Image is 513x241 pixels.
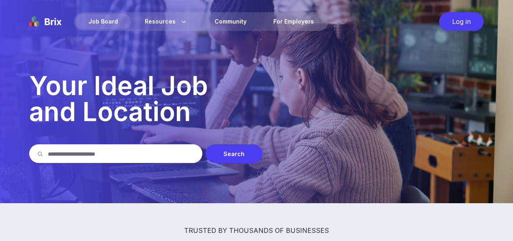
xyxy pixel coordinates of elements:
a: Log in [435,12,484,31]
div: Job Board [75,14,131,29]
div: Log in [439,12,484,31]
a: Community [202,14,260,29]
p: Your Ideal Job and Location [29,73,484,125]
div: Resources [132,14,201,29]
a: For Employers [260,14,327,29]
div: Search [206,144,262,163]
